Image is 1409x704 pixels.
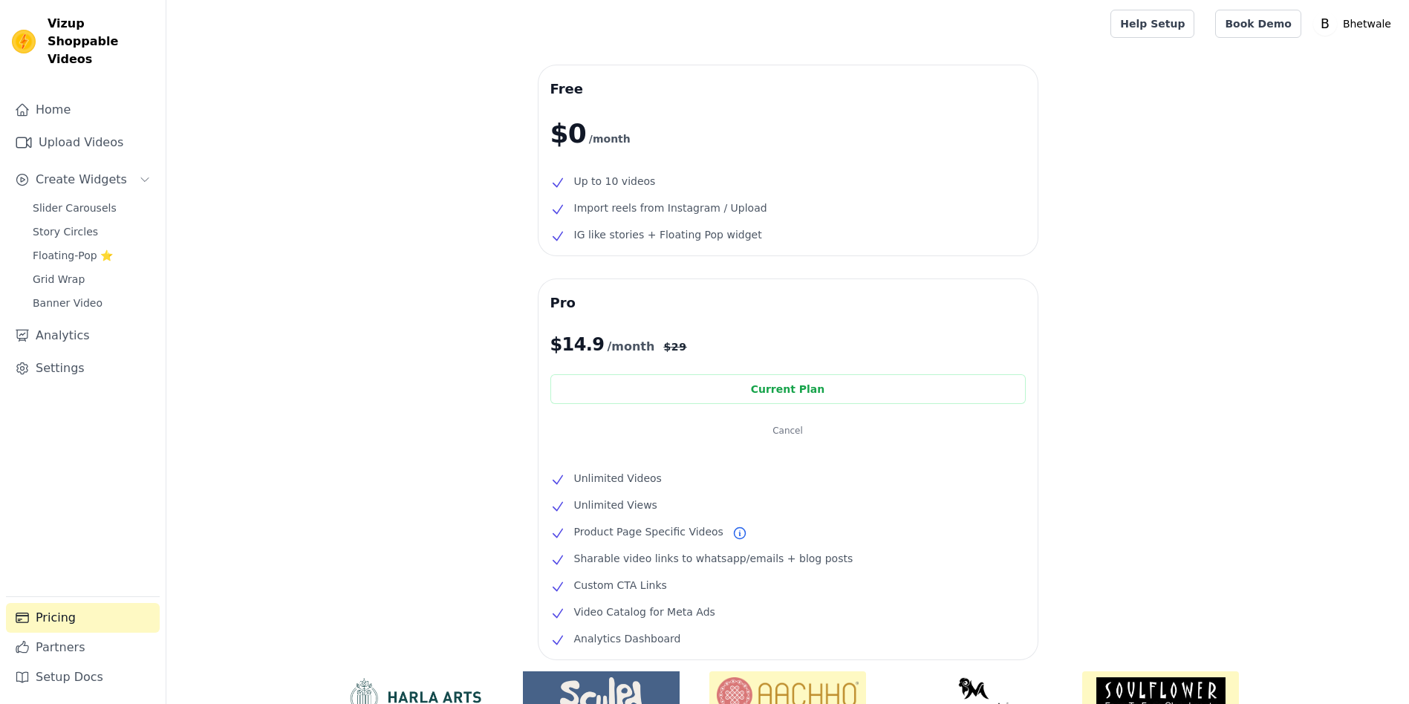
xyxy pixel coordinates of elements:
[24,269,160,290] a: Grid Wrap
[550,416,1026,446] button: Cancel
[1110,10,1194,38] a: Help Setup
[574,172,656,190] span: Up to 10 videos
[550,603,1026,621] li: Video Catalog for Meta Ads
[24,198,160,218] a: Slider Carousels
[6,603,160,633] a: Pricing
[33,272,85,287] span: Grid Wrap
[574,199,767,217] span: Import reels from Instagram / Upload
[1321,16,1330,31] text: B
[6,353,160,383] a: Settings
[24,293,160,313] a: Banner Video
[36,171,127,189] span: Create Widgets
[550,291,1026,315] h3: Pro
[663,339,686,354] span: $ 29
[6,95,160,125] a: Home
[550,576,1026,594] li: Custom CTA Links
[12,30,36,53] img: Vizup
[1215,10,1301,38] a: Book Demo
[550,333,605,356] span: $ 14.9
[33,296,102,310] span: Banner Video
[574,523,723,541] span: Product Page Specific Videos
[6,633,160,662] a: Partners
[33,248,113,263] span: Floating-Pop ⭐
[6,165,160,195] button: Create Widgets
[33,201,117,215] span: Slider Carousels
[24,245,160,266] a: Floating-Pop ⭐
[550,374,1026,404] div: Current Plan
[1337,10,1397,37] p: Bhetwale
[48,15,154,68] span: Vizup Shoppable Videos
[24,221,160,242] a: Story Circles
[574,226,762,244] span: IG like stories + Floating Pop widget
[550,77,1026,101] h3: Free
[574,469,662,487] span: Unlimited Videos
[574,496,657,514] span: Unlimited Views
[33,224,98,239] span: Story Circles
[6,662,160,692] a: Setup Docs
[574,630,681,648] span: Analytics Dashboard
[6,321,160,351] a: Analytics
[607,338,654,356] span: /month
[550,119,586,149] span: $0
[589,130,631,148] span: /month
[6,128,160,157] a: Upload Videos
[574,550,853,567] span: Sharable video links to whatsapp/emails + blog posts
[1313,10,1397,37] button: B Bhetwale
